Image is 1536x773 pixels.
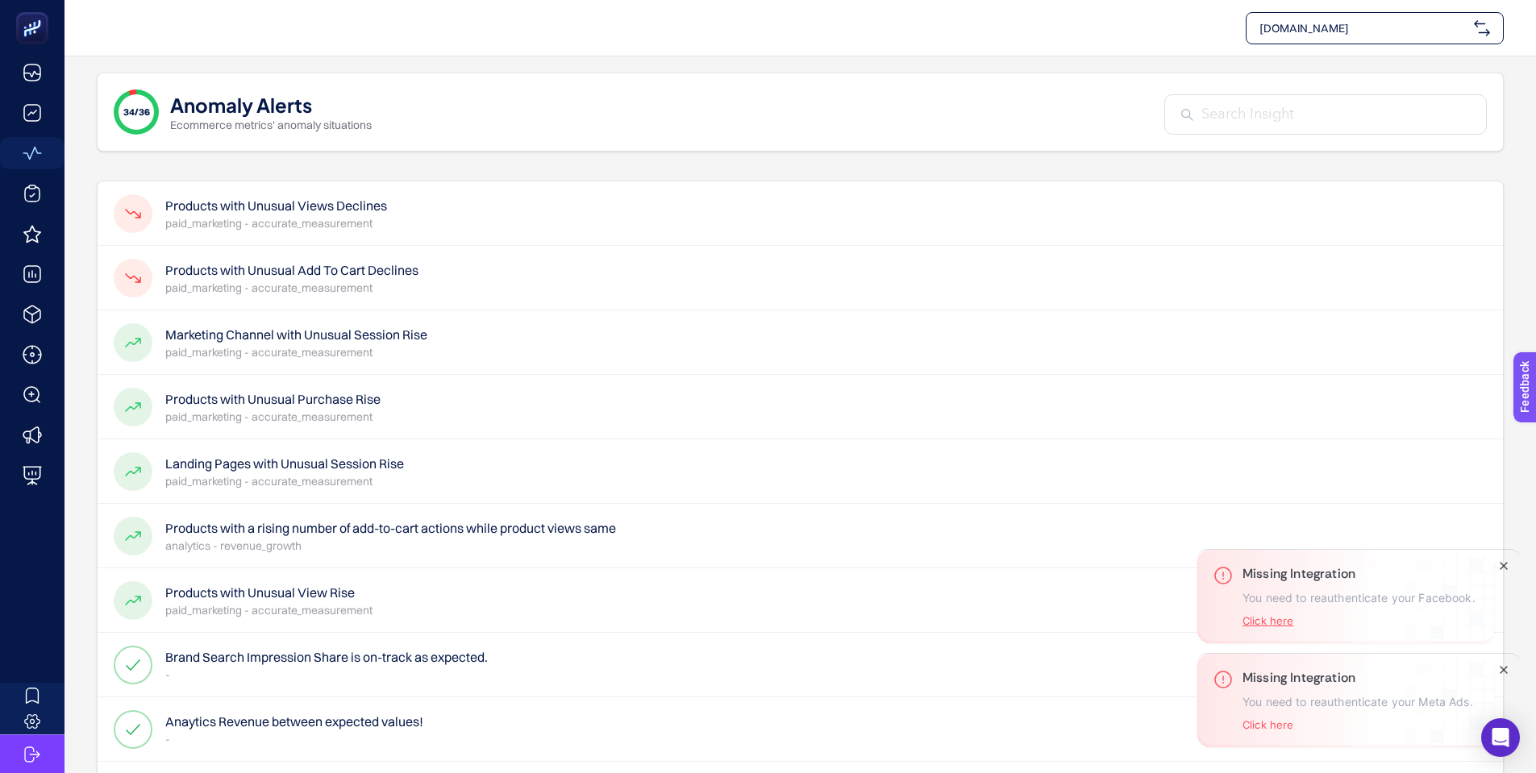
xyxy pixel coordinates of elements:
[1259,20,1467,36] span: [DOMAIN_NAME]
[1494,550,1520,576] button: Close
[165,260,418,280] h4: Products with Unusual Add To Cart Declines
[1481,718,1520,757] div: Open Intercom Messenger
[165,344,427,360] p: paid_marketing - accurate_measurement
[165,647,488,667] h4: Brand Search Impression Share is on-track as expected.
[10,5,61,18] span: Feedback
[1243,670,1473,686] h3: Missing Integration
[165,409,381,425] p: paid_marketing - accurate_measurement
[165,280,418,296] p: paid_marketing - accurate_measurement
[1474,20,1490,36] img: svg%3e
[165,602,373,618] p: paid_marketing - accurate_measurement
[1243,566,1476,582] h3: Missing Integration
[1201,104,1470,126] input: Search Insight
[1243,718,1293,731] button: Click here
[165,667,488,683] p: -
[1494,556,1513,576] button: Close
[123,106,150,118] span: 34/36
[1243,696,1473,709] p: You need to reauthenticate your Meta Ads.
[165,731,423,747] p: -
[1494,660,1513,679] button: Close
[165,538,616,554] p: analytics - revenue_growth
[165,454,404,473] h4: Landing Pages with Unusual Session Rise
[1243,592,1476,605] p: You need to reauthenticate your Facebook.
[165,518,616,538] h4: Products with a rising number of add-to-cart actions while product views same
[165,196,387,215] h4: Products with Unusual Views Declines
[1494,654,1520,679] button: Close
[165,712,423,731] h4: Anaytics Revenue between expected values!
[165,215,387,231] p: paid_marketing - accurate_measurement
[165,389,381,409] h4: Products with Unusual Purchase Rise
[165,473,404,489] p: paid_marketing - accurate_measurement
[170,91,312,117] h1: Anomaly Alerts
[1243,614,1293,627] button: Click here
[165,325,427,344] h4: Marketing Channel with Unusual Session Rise
[170,117,372,133] p: Ecommerce metrics' anomaly situations
[165,583,373,602] h4: Products with Unusual View Rise
[1181,109,1193,121] img: Search Insight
